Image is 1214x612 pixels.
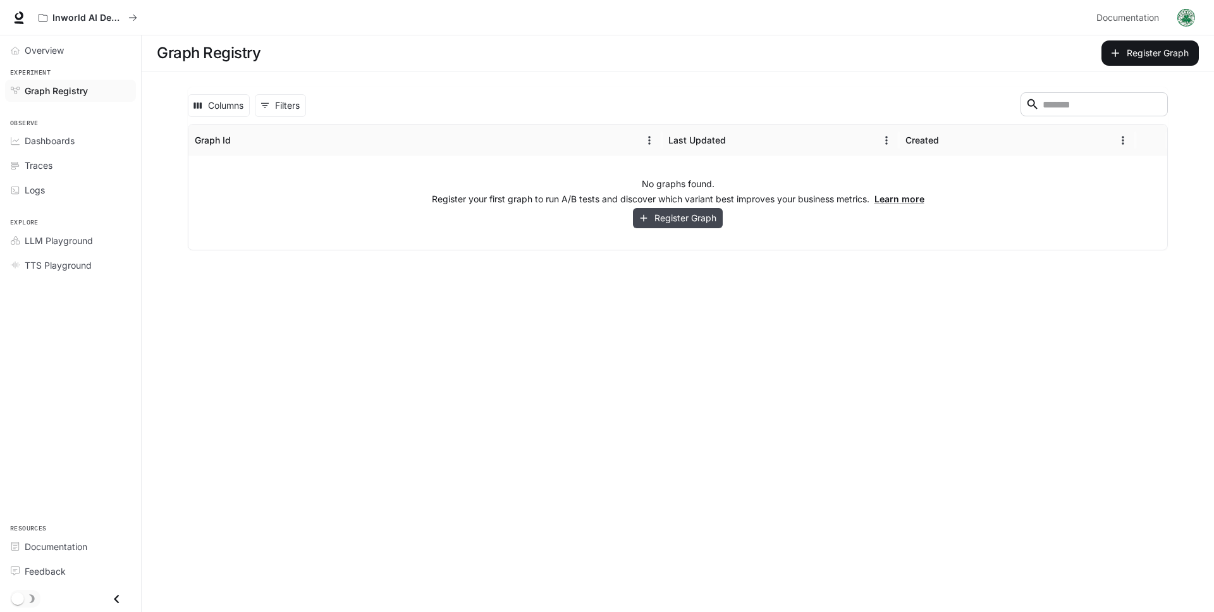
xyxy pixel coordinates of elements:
a: Documentation [5,535,136,558]
button: All workspaces [33,5,143,30]
button: User avatar [1174,5,1199,30]
div: Last Updated [668,135,726,145]
button: Show filters [255,94,306,117]
span: Overview [25,44,64,57]
div: Created [905,135,939,145]
button: Menu [640,131,659,150]
span: Documentation [25,540,87,553]
span: Feedback [25,565,66,578]
button: Sort [727,131,746,150]
a: LLM Playground [5,229,136,252]
button: Menu [1113,131,1132,150]
a: Documentation [1091,5,1168,30]
h1: Graph Registry [157,40,261,66]
span: Dark mode toggle [11,591,24,605]
button: Menu [877,131,896,150]
p: Inworld AI Demos [52,13,123,23]
p: Register your first graph to run A/B tests and discover which variant best improves your business... [432,193,924,205]
button: Register Graph [633,208,723,229]
a: Overview [5,39,136,61]
a: Feedback [5,560,136,582]
button: Select columns [188,94,250,117]
a: Logs [5,179,136,201]
a: Graph Registry [5,80,136,102]
a: Traces [5,154,136,176]
a: Dashboards [5,130,136,152]
p: No graphs found. [642,178,714,190]
button: Sort [940,131,959,150]
button: Register Graph [1101,40,1199,66]
span: Logs [25,183,45,197]
span: Graph Registry [25,84,88,97]
div: Search [1021,92,1168,119]
span: Traces [25,159,52,172]
span: LLM Playground [25,234,93,247]
span: TTS Playground [25,259,92,272]
img: User avatar [1177,9,1195,27]
button: Sort [232,131,251,150]
span: Documentation [1096,10,1159,26]
div: Graph Id [195,135,231,145]
button: Close drawer [102,586,131,612]
span: Dashboards [25,134,75,147]
a: TTS Playground [5,254,136,276]
a: Learn more [874,193,924,204]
